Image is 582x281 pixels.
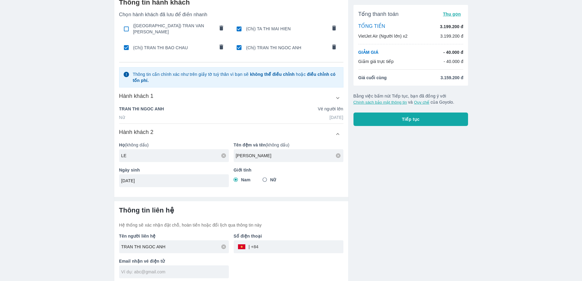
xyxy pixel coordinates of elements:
p: - 40.000 đ [444,58,463,65]
h6: Thông tin liên hệ [119,206,343,215]
p: - 40.000 đ [443,49,463,55]
b: Số điện thoại [234,234,262,238]
span: Tổng thanh toán [358,10,399,18]
p: (không dấu) [234,142,343,148]
p: Ngày sinh [119,167,229,173]
input: Ví dụ: 31/12/1990 [121,178,223,184]
h6: Hành khách 2 [119,128,154,136]
p: TỔNG TIỀN [358,23,385,30]
h6: Hành khách 1 [119,92,154,100]
p: Nữ [119,114,125,120]
b: Họ [119,142,125,147]
input: Ví dụ: VAN A [236,153,343,159]
b: Email nhận vé điện tử [119,259,165,264]
span: (Chị) TRAN THI NGOC ANH [246,45,327,51]
span: Giá cuối cùng [358,75,387,81]
span: 3.159.200 đ [441,75,463,81]
span: (Chị) TA THI MAI HIEN [246,26,327,32]
p: Chọn hành khách đã lưu để điền nhanh [119,12,343,18]
span: ([GEOGRAPHIC_DATA]) TRAN VAN [PERSON_NAME] [133,23,214,35]
p: GIẢM GIÁ [358,49,379,55]
input: Ví dụ: NGUYEN VAN A [121,244,229,250]
input: Ví dụ: abc@gmail.com [121,269,229,275]
span: (Chị) TRAN THI BAO CHAU [133,45,214,51]
input: Ví dụ: NGUYEN [121,153,229,159]
span: Nữ [270,177,276,183]
p: (không dấu) [119,142,229,148]
p: Bằng việc bấm nút Tiếp tục, bạn đã đồng ý với và của Goyolo. [353,93,468,105]
b: Tên đệm và tên [234,142,266,147]
span: Nam [241,177,251,183]
p: Vé người lớn [318,106,343,112]
p: Giới tính [234,167,343,173]
button: comments [215,22,228,35]
strong: không thể điều chỉnh [250,72,295,77]
p: Thông tin cần chính xác như trên giấy tờ tuỳ thân vì bạn sẽ hoặc [133,71,339,83]
p: VietJet Air (Người lớn) x2 [358,33,408,39]
button: comments [328,41,341,54]
p: Hệ thống sẽ xác nhận đặt chỗ, hoàn tiền hoặc đổi lịch qua thông tin này [119,222,343,228]
p: 3.199.200 đ [440,33,463,39]
b: Tên người liên hệ [119,234,156,238]
button: Chính sách bảo mật thông tin [353,100,407,105]
p: Giảm giá trực tiếp [358,58,394,65]
p: [DATE] [330,114,343,120]
p: TRAN THI NGOC ANH [119,106,164,112]
span: Tiếp tục [402,116,420,122]
button: comments [328,22,341,35]
button: Tiếp tục [353,113,468,126]
span: Thu gọn [443,12,461,17]
button: Thu gọn [441,10,463,18]
button: comments [215,41,228,54]
p: 3.199.200 đ [440,24,463,30]
button: Quy chế [414,100,429,105]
